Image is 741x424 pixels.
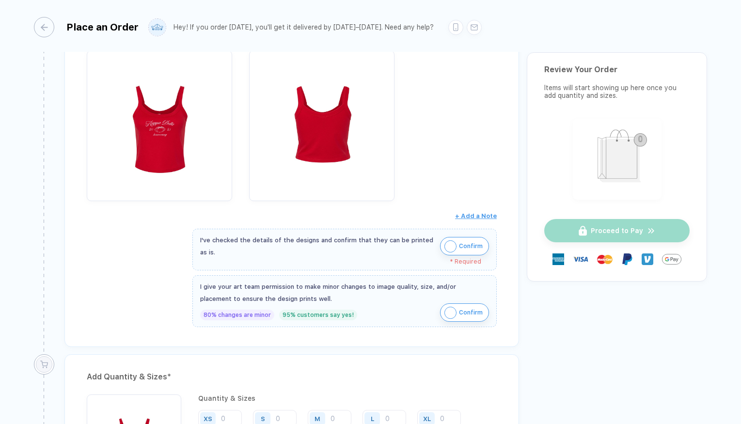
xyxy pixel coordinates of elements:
[261,415,265,422] div: S
[149,19,166,36] img: user profile
[92,55,227,191] img: bfcfe785-8448-41a4-a578-1644bc8f0fed_nt_front_1758231153340.jpg
[200,281,489,305] div: I give your art team permission to make minor changes to image quality, size, and/or placement to...
[440,303,489,322] button: iconConfirm
[459,238,483,254] span: Confirm
[662,250,681,269] img: GPay
[315,415,320,422] div: M
[200,310,274,320] div: 80% changes are minor
[444,240,457,252] img: icon
[200,258,481,265] div: * Required
[544,65,690,74] div: Review Your Order
[66,21,139,33] div: Place an Order
[198,394,497,402] div: Quantity & Sizes
[455,212,497,220] span: + Add a Note
[621,253,633,265] img: Paypal
[254,55,390,191] img: bfcfe785-8448-41a4-a578-1644bc8f0fed_nt_back_1758231153342.jpg
[459,305,483,320] span: Confirm
[642,253,653,265] img: Venmo
[573,251,588,267] img: visa
[544,84,690,99] div: Items will start showing up here once you add quantity and sizes.
[279,310,357,320] div: 95% customers say yes!
[204,415,212,422] div: XS
[597,251,613,267] img: master-card
[173,23,434,31] div: Hey! If you order [DATE], you'll get it delivered by [DATE]–[DATE]. Need any help?
[455,208,497,224] button: + Add a Note
[200,234,435,258] div: I've checked the details of the designs and confirm that they can be printed as is.
[423,415,431,422] div: XL
[371,415,374,422] div: L
[444,307,457,319] img: icon
[440,237,489,255] button: iconConfirm
[87,369,497,385] div: Add Quantity & Sizes
[552,253,564,265] img: express
[577,123,657,193] img: shopping_bag.png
